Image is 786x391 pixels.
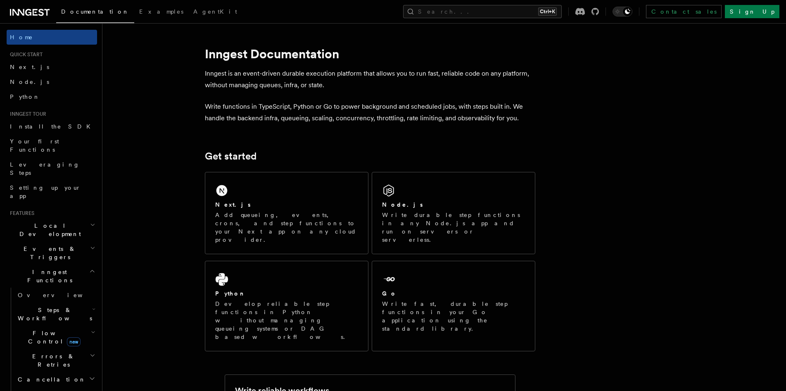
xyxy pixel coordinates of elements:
[382,289,397,298] h2: Go
[14,306,92,322] span: Steps & Workflows
[10,123,95,130] span: Install the SDK
[725,5,779,18] a: Sign Up
[10,79,49,85] span: Node.js
[382,211,525,244] p: Write durable step functions in any Node.js app and run on servers or serverless.
[14,329,91,346] span: Flow Control
[372,261,535,351] a: GoWrite fast, durable step functions in your Go application using the standard library.
[10,138,59,153] span: Your first Functions
[205,172,368,254] a: Next.jsAdd queueing, events, crons, and step functions to your Next app on any cloud provider.
[7,111,46,117] span: Inngest tour
[7,89,97,104] a: Python
[67,337,81,346] span: new
[382,200,423,209] h2: Node.js
[205,46,535,61] h1: Inngest Documentation
[7,180,97,203] a: Setting up your app
[10,93,40,100] span: Python
[613,7,632,17] button: Toggle dark mode
[7,268,89,284] span: Inngest Functions
[14,303,97,326] button: Steps & Workflows
[205,101,535,124] p: Write functions in TypeScript, Python or Go to power background and scheduled jobs, with steps bu...
[205,261,368,351] a: PythonDevelop reliable step functions in Python without managing queueing systems or DAG based wo...
[215,211,358,244] p: Add queueing, events, crons, and step functions to your Next app on any cloud provider.
[14,372,97,387] button: Cancellation
[7,30,97,45] a: Home
[10,64,49,70] span: Next.js
[14,352,90,369] span: Errors & Retries
[205,150,256,162] a: Get started
[61,8,129,15] span: Documentation
[7,218,97,241] button: Local Development
[7,241,97,265] button: Events & Triggers
[403,5,562,18] button: Search...Ctrl+K
[14,349,97,372] button: Errors & Retries
[134,2,188,22] a: Examples
[18,292,103,298] span: Overview
[7,245,90,261] span: Events & Triggers
[538,7,557,16] kbd: Ctrl+K
[215,300,358,341] p: Develop reliable step functions in Python without managing queueing systems or DAG based workflows.
[14,375,86,384] span: Cancellation
[10,161,80,176] span: Leveraging Steps
[7,74,97,89] a: Node.js
[7,51,43,58] span: Quick start
[193,8,237,15] span: AgentKit
[14,288,97,303] a: Overview
[215,200,251,209] h2: Next.js
[10,184,81,199] span: Setting up your app
[7,157,97,180] a: Leveraging Steps
[56,2,134,23] a: Documentation
[382,300,525,333] p: Write fast, durable step functions in your Go application using the standard library.
[7,60,97,74] a: Next.js
[139,8,183,15] span: Examples
[7,265,97,288] button: Inngest Functions
[14,326,97,349] button: Flow Controlnew
[646,5,722,18] a: Contact sales
[10,33,33,41] span: Home
[7,210,34,217] span: Features
[7,134,97,157] a: Your first Functions
[7,222,90,238] span: Local Development
[205,68,535,91] p: Inngest is an event-driven durable execution platform that allows you to run fast, reliable code ...
[7,119,97,134] a: Install the SDK
[215,289,246,298] h2: Python
[372,172,535,254] a: Node.jsWrite durable step functions in any Node.js app and run on servers or serverless.
[188,2,242,22] a: AgentKit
